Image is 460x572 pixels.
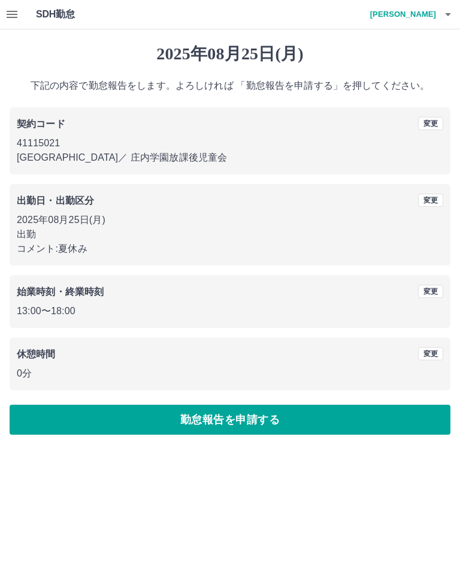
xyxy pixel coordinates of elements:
p: 41115021 [17,136,443,150]
button: 変更 [418,285,443,298]
p: [GEOGRAPHIC_DATA] ／ 庄内学園放課後児童会 [17,150,443,165]
b: 契約コード [17,119,65,129]
p: 下記の内容で勤怠報告をします。よろしければ 「勤怠報告を申請する」を押してください。 [10,79,450,93]
p: 0分 [17,366,443,381]
p: 出勤 [17,227,443,242]
b: 出勤日・出勤区分 [17,195,94,206]
h1: 2025年08月25日(月) [10,44,450,64]
b: 始業時刻・終業時刻 [17,287,104,297]
b: 休憩時間 [17,349,56,359]
button: 変更 [418,194,443,207]
button: 勤怠報告を申請する [10,405,450,435]
p: 2025年08月25日(月) [17,213,443,227]
p: コメント: 夏休み [17,242,443,256]
p: 13:00 〜 18:00 [17,304,443,318]
button: 変更 [418,347,443,360]
button: 変更 [418,117,443,130]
